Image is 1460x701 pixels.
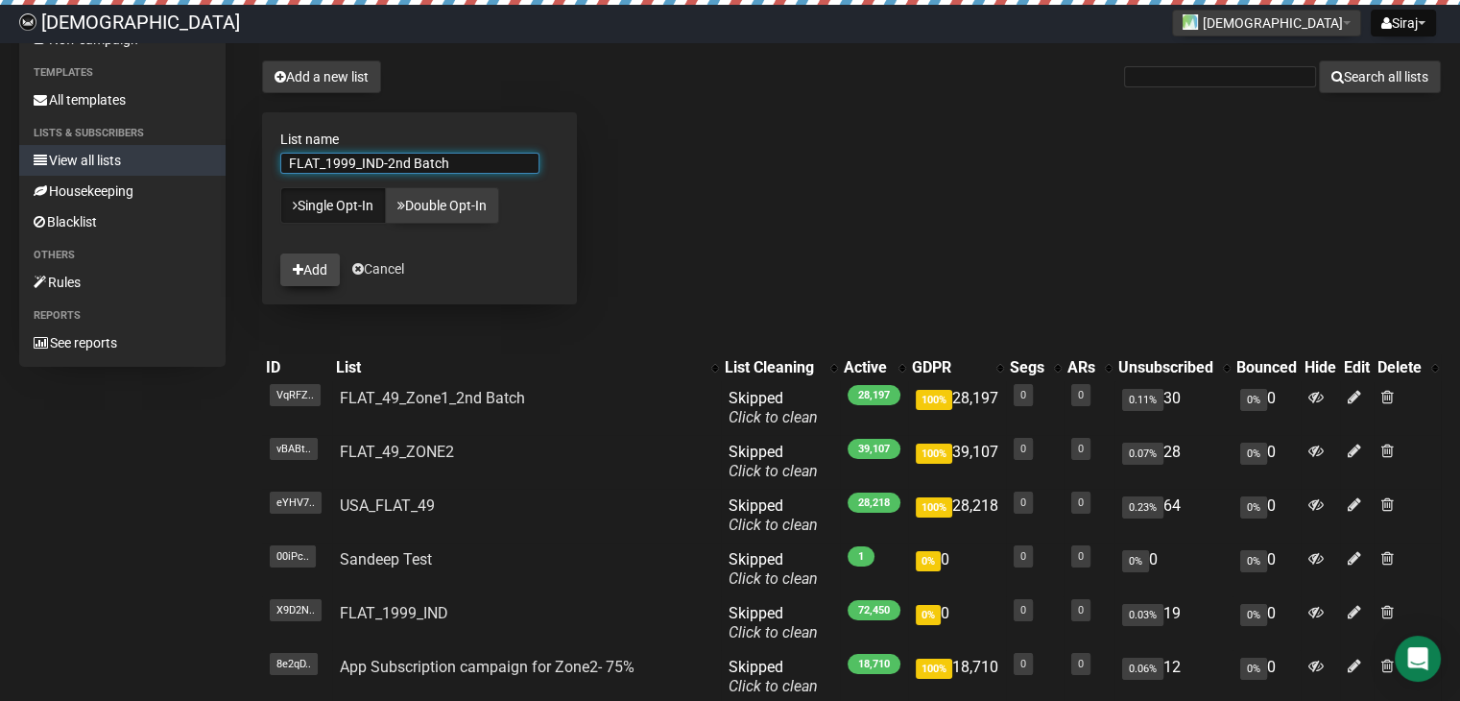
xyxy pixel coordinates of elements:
[280,187,386,224] a: Single Opt-In
[1236,358,1297,377] div: Bounced
[280,254,340,286] button: Add
[1078,443,1084,455] a: 0
[1020,443,1026,455] a: 0
[1122,443,1163,465] span: 0.07%
[840,354,908,381] th: Active: No sort applied, activate to apply an ascending sort
[1020,604,1026,616] a: 0
[1020,658,1026,670] a: 0
[19,85,226,115] a: All templates
[1114,354,1233,381] th: Unsubscribed: No sort applied, activate to apply an ascending sort
[1078,550,1084,563] a: 0
[1233,596,1301,650] td: 0
[848,654,900,674] span: 18,710
[1371,10,1436,36] button: Siraj
[729,623,818,641] a: Click to clean
[352,261,404,277] a: Cancel
[1114,596,1233,650] td: 19
[729,389,818,426] span: Skipped
[1240,443,1267,465] span: 0%
[340,443,454,461] a: FLAT_49_ZONE2
[1020,389,1026,401] a: 0
[1240,389,1267,411] span: 0%
[1078,658,1084,670] a: 0
[1233,435,1301,489] td: 0
[908,596,1006,650] td: 0
[19,206,226,237] a: Blacklist
[848,439,900,459] span: 39,107
[729,604,818,641] span: Skipped
[1020,550,1026,563] a: 0
[280,131,559,148] label: List name
[1118,358,1213,377] div: Unsubscribed
[848,493,900,513] span: 28,218
[19,267,226,298] a: Rules
[1122,658,1163,680] span: 0.06%
[1395,636,1441,682] div: Open Intercom Messenger
[270,545,316,568] span: 00iPc..
[729,462,818,480] a: Click to clean
[1240,550,1267,572] span: 0%
[916,390,952,410] span: 100%
[19,327,226,358] a: See reports
[1010,358,1044,377] div: Segs
[1240,604,1267,626] span: 0%
[1233,489,1301,543] td: 0
[729,550,818,588] span: Skipped
[848,385,900,405] span: 28,197
[908,543,1006,596] td: 0
[1067,358,1095,377] div: ARs
[1122,496,1163,519] span: 0.23%
[908,489,1006,543] td: 28,218
[1020,496,1026,509] a: 0
[270,438,318,460] span: vBABt..
[19,145,226,176] a: View all lists
[1319,60,1441,93] button: Search all lists
[280,153,539,174] input: The name of your new list
[340,389,525,407] a: FLAT_49_Zone1_2nd Batch
[1006,354,1064,381] th: Segs: No sort applied, activate to apply an ascending sort
[1078,604,1084,616] a: 0
[1114,543,1233,596] td: 0
[908,381,1006,435] td: 28,197
[385,187,499,224] a: Double Opt-In
[340,550,432,568] a: Sandeep Test
[1233,354,1301,381] th: Bounced: No sort applied, sorting is disabled
[19,13,36,31] img: 61ace9317f7fa0068652623cbdd82cc4
[270,599,322,621] span: X9D2N..
[1374,354,1441,381] th: Delete: No sort applied, activate to apply an ascending sort
[729,408,818,426] a: Click to clean
[1078,496,1084,509] a: 0
[721,354,840,381] th: List Cleaning: No sort applied, activate to apply an ascending sort
[262,60,381,93] button: Add a new list
[848,546,874,567] span: 1
[1064,354,1114,381] th: ARs: No sort applied, activate to apply an ascending sort
[916,444,952,464] span: 100%
[19,304,226,327] li: Reports
[848,600,900,620] span: 72,450
[19,61,226,85] li: Templates
[725,358,821,377] div: List Cleaning
[1340,354,1374,381] th: Edit: No sort applied, sorting is disabled
[1122,389,1163,411] span: 0.11%
[1114,489,1233,543] td: 64
[336,358,702,377] div: List
[1377,358,1422,377] div: Delete
[1078,389,1084,401] a: 0
[1344,358,1370,377] div: Edit
[1233,381,1301,435] td: 0
[1233,543,1301,596] td: 0
[1304,358,1336,377] div: Hide
[332,354,721,381] th: List: No sort applied, activate to apply an ascending sort
[1122,550,1149,572] span: 0%
[19,244,226,267] li: Others
[19,122,226,145] li: Lists & subscribers
[1122,604,1163,626] span: 0.03%
[1114,435,1233,489] td: 28
[1240,496,1267,519] span: 0%
[340,658,634,676] a: App Subscription campaign for Zone2- 75%
[1114,381,1233,435] td: 30
[340,496,435,515] a: USA_FLAT_49
[912,358,987,377] div: GDPR
[729,443,818,480] span: Skipped
[916,605,941,625] span: 0%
